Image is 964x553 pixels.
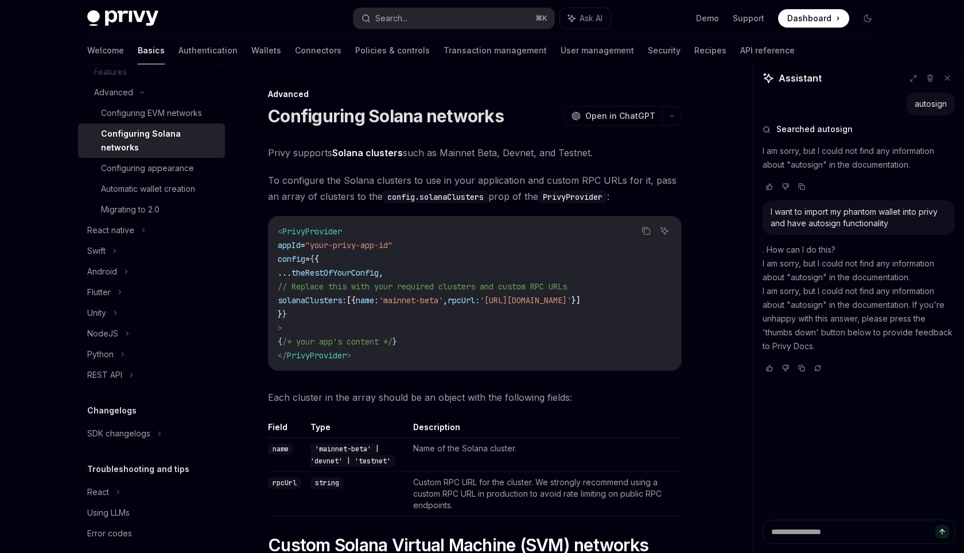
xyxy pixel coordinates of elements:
p: . How can I do this? I am sorry, but I could not find any information about "autosign" in the doc... [763,243,955,353]
span: } [392,337,397,347]
span: solanaClusters: [278,295,347,305]
th: Field [268,421,306,438]
div: React [87,485,109,499]
span: theRestOfYourConfig [291,268,379,278]
div: Android [87,265,117,279]
button: Toggle dark mode [858,9,877,28]
span: /* your app's content */ [282,337,392,347]
div: I want to import my phantom wallet into privy and have autosign functionality [771,206,947,229]
a: Solana clusters [332,147,403,159]
span: [{ [347,295,356,305]
td: Name of the Solana cluster. [409,438,682,472]
div: React native [87,223,134,237]
p: I am sorry, but I could not find any information about "autosign" in the documentation. [763,144,955,172]
th: Description [409,421,682,438]
a: Configuring EVM networks [78,103,225,123]
span: < [278,226,282,237]
span: appId [278,240,301,250]
code: string [310,477,344,489]
span: To configure the Solana clusters to use in your application and custom RPC URLs for it, pass an a... [268,172,682,204]
span: config [278,254,305,264]
a: Wallets [251,37,281,64]
button: Search...⌘K [353,8,554,29]
span: '[URL][DOMAIN_NAME]' [480,295,572,305]
div: Automatic wallet creation [101,182,195,196]
a: Demo [696,13,719,24]
span: { [310,254,314,264]
code: rpcUrl [268,477,301,489]
span: Open in ChatGPT [585,110,655,122]
span: } [278,309,282,319]
a: API reference [740,37,795,64]
span: } [282,309,287,319]
code: PrivyProvider [538,191,607,203]
a: Automatic wallet creation [78,179,225,199]
h5: Changelogs [87,404,137,417]
button: Copy the contents from the code block [639,223,654,238]
button: Searched autosign [763,123,955,135]
span: > [347,350,351,361]
a: Basics [138,37,165,64]
div: Python [87,347,114,361]
div: Migrating to 2.0 [101,203,160,216]
span: ... [278,268,291,278]
a: Using LLMs [78,502,225,523]
span: { [314,254,319,264]
div: Flutter [87,285,111,299]
div: Configuring Solana networks [101,127,218,154]
div: Configuring appearance [101,161,194,175]
button: Ask AI [560,8,611,29]
span: 'mainnet-beta' [379,295,443,305]
span: PrivyProvider [282,226,342,237]
code: 'mainnet-beta' | 'devnet' | 'testnet' [310,443,395,467]
div: Unity [87,306,106,320]
a: Policies & controls [355,37,430,64]
div: Advanced [94,86,133,99]
button: Open in ChatGPT [564,106,662,126]
div: Configuring EVM networks [101,106,202,120]
img: dark logo [87,10,158,26]
a: Error codes [78,523,225,544]
div: NodeJS [87,327,118,341]
span: Ask AI [580,13,602,24]
span: Searched autosign [776,123,853,135]
span: , [443,295,448,305]
span: rpcUrl: [448,295,480,305]
a: Migrating to 2.0 [78,199,225,220]
span: , [379,268,383,278]
span: ⌘ K [535,14,547,23]
a: Transaction management [444,37,547,64]
span: = [305,254,310,264]
span: = [301,240,305,250]
span: Assistant [779,71,822,85]
a: Dashboard [778,9,849,28]
a: Security [648,37,681,64]
button: Ask AI [657,223,672,238]
a: Configuring Solana networks [78,123,225,158]
a: User management [561,37,634,64]
div: Error codes [87,527,132,540]
span: Each cluster in the array should be an object with the following fields: [268,389,682,405]
div: SDK changelogs [87,427,150,440]
span: > [278,323,282,333]
div: Using LLMs [87,506,130,520]
div: autosign [915,98,947,110]
span: "your-privy-app-id" [305,240,392,250]
a: Support [733,13,764,24]
a: Configuring appearance [78,158,225,179]
span: name: [356,295,379,305]
a: Welcome [87,37,124,64]
span: Privy supports such as Mainnet Beta, Devnet, and Testnet. [268,145,682,161]
code: name [268,443,293,455]
span: // Replace this with your required clusters and custom RPC URLs [278,281,567,292]
div: REST API [87,368,122,382]
span: </ [278,350,287,361]
div: Swift [87,244,106,258]
th: Type [306,421,409,438]
h1: Configuring Solana networks [268,106,504,126]
div: Advanced [268,88,682,100]
a: Recipes [694,37,726,64]
a: Connectors [295,37,341,64]
button: Send message [935,525,949,539]
div: Search... [375,11,407,25]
